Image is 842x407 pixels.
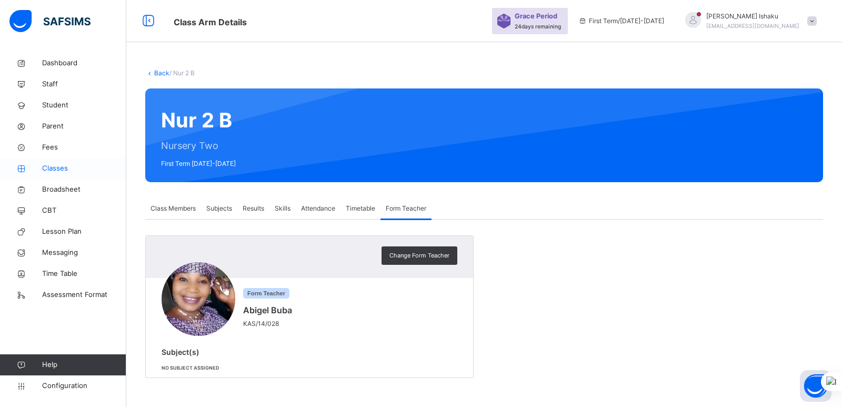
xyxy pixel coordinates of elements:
[42,247,126,258] span: Messaging
[42,226,126,237] span: Lesson Plan
[206,204,232,213] span: Subjects
[497,14,510,28] img: sticker-purple.71386a28dfed39d6af7621340158ba97.svg
[346,204,375,213] span: Timetable
[42,360,126,370] span: Help
[301,204,335,213] span: Attendance
[515,23,561,29] span: 24 days remaining
[42,163,126,174] span: Classes
[42,269,126,279] span: Time Table
[275,204,290,213] span: Skills
[515,11,557,21] span: Grace Period
[243,304,292,316] span: Abigel Buba
[706,23,799,29] span: [EMAIL_ADDRESS][DOMAIN_NAME]
[154,69,169,77] a: Back
[706,12,799,21] span: [PERSON_NAME] Ishaku
[243,204,264,213] span: Results
[151,204,196,213] span: Class Members
[42,205,126,216] span: CBT
[9,10,91,32] img: safsims
[162,365,219,371] span: No subject assigned
[42,121,126,132] span: Parent
[162,348,199,356] span: Subject(s)
[42,100,126,111] span: Student
[42,184,126,195] span: Broadsheet
[243,319,297,329] span: KAS/14/028
[42,58,126,68] span: Dashboard
[800,370,831,402] button: Open asap
[174,17,247,27] span: Class Arm Details
[389,251,449,260] span: Change Form Teacher
[386,204,426,213] span: Form Teacher
[42,381,126,391] span: Configuration
[675,12,822,31] div: MichaelIshaku
[578,16,664,26] span: session/term information
[42,290,126,300] span: Assessment Format
[243,288,289,299] span: Form Teacher
[42,79,126,90] span: Staff
[169,69,195,77] span: / Nur 2 B
[42,142,126,153] span: Fees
